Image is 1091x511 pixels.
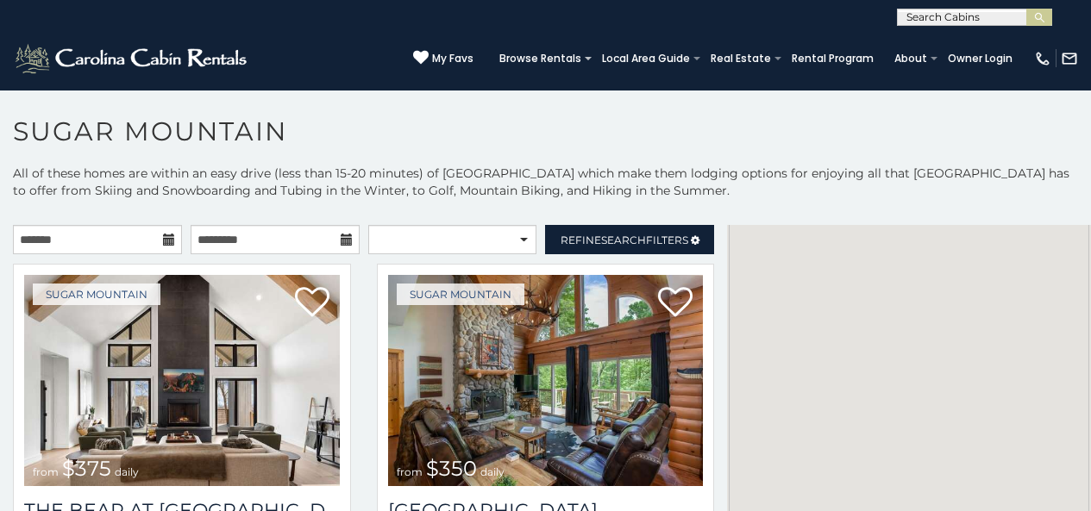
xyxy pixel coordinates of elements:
[593,47,699,71] a: Local Area Guide
[295,285,329,321] a: Add to favorites
[62,456,111,481] span: $375
[939,47,1021,71] a: Owner Login
[702,47,780,71] a: Real Estate
[24,275,340,486] a: from $375 daily
[388,275,704,486] a: from $350 daily
[601,234,646,246] span: Search
[426,456,477,481] span: $350
[480,465,505,478] span: daily
[561,234,688,246] span: Refine Filters
[658,285,693,321] a: Add to favorites
[115,465,139,478] span: daily
[33,284,160,305] a: Sugar Mountain
[1034,50,1051,67] img: phone-regular-white.png
[397,465,423,478] span: from
[545,225,714,254] a: RefineSearchFilters
[33,465,59,478] span: from
[13,41,252,76] img: White-1-2.png
[413,50,473,67] a: My Favs
[432,51,473,66] span: My Favs
[1061,50,1078,67] img: mail-regular-white.png
[491,47,590,71] a: Browse Rentals
[24,275,340,486] img: 1714387646_thumbnail.jpeg
[388,275,704,486] img: 1714398141_thumbnail.jpeg
[397,284,524,305] a: Sugar Mountain
[886,47,936,71] a: About
[783,47,882,71] a: Rental Program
